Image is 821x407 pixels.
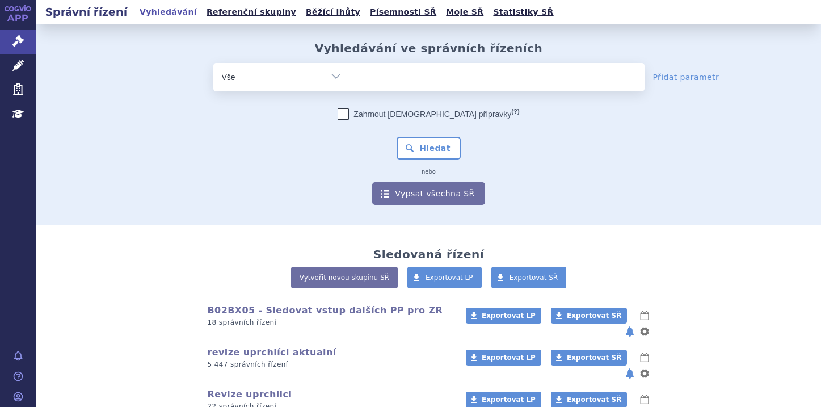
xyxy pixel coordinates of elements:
[203,5,300,20] a: Referenční skupiny
[639,325,650,338] button: nastavení
[466,350,541,366] a: Exportovat LP
[653,72,719,83] a: Přidat parametr
[624,325,635,338] button: notifikace
[567,354,621,362] span: Exportovat SŘ
[482,312,536,320] span: Exportovat LP
[551,350,627,366] a: Exportovat SŘ
[482,354,536,362] span: Exportovat LP
[36,4,136,20] h2: Správní řízení
[416,169,441,175] i: nebo
[490,5,557,20] a: Statistiky SŘ
[367,5,440,20] a: Písemnosti SŘ
[208,360,451,370] p: 5 447 správních řízení
[397,137,461,160] button: Hledat
[426,274,473,282] span: Exportovat LP
[482,396,536,404] span: Exportovat LP
[338,108,519,120] label: Zahrnout [DEMOGRAPHIC_DATA] přípravky
[302,5,364,20] a: Běžící lhůty
[567,396,621,404] span: Exportovat SŘ
[510,274,558,282] span: Exportovat SŘ
[208,389,292,400] a: Revize uprchlici
[136,5,200,20] a: Vyhledávání
[639,351,650,364] button: lhůty
[639,367,650,380] button: nastavení
[624,367,635,380] button: notifikace
[551,308,627,324] a: Exportovat SŘ
[373,247,484,261] h2: Sledovaná řízení
[511,108,519,115] abbr: (?)
[407,267,482,288] a: Exportovat LP
[466,308,541,324] a: Exportovat LP
[491,267,567,288] a: Exportovat SŘ
[291,267,398,288] a: Vytvořit novou skupinu SŘ
[208,318,451,328] p: 18 správních řízení
[372,182,485,205] a: Vypsat všechna SŘ
[443,5,487,20] a: Moje SŘ
[639,393,650,406] button: lhůty
[567,312,621,320] span: Exportovat SŘ
[208,305,443,316] a: B02BX05 - Sledovat vstup dalších PP pro ZR
[315,41,543,55] h2: Vyhledávání ve správních řízeních
[639,309,650,322] button: lhůty
[208,347,336,358] a: revize uprchlíci aktualní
